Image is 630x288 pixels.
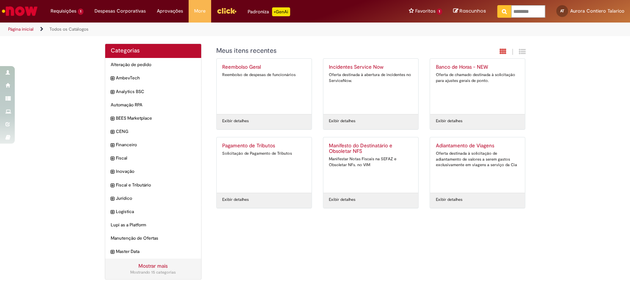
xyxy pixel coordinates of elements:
button: Pesquisar [497,5,512,18]
div: expandir categoria CENG CENG [105,125,202,138]
i: expandir categoria Jurídico [111,195,114,203]
a: Exibir detalhes [436,118,462,124]
span: Lupi as a Platform [111,222,196,228]
div: expandir categoria AmbevTech AmbevTech [105,71,202,85]
div: expandir categoria Financeiro Financeiro [105,138,202,152]
div: expandir categoria Fiscal Fiscal [105,151,202,165]
span: Favoritos [415,7,435,15]
span: Analytics BSC [116,89,196,95]
h2: Incidentes Service Now [329,64,413,70]
a: Exibir detalhes [436,197,462,203]
span: Aprovações [157,7,183,15]
a: Mostrar mais [138,263,168,269]
div: expandir categoria BEES Marketplace BEES Marketplace [105,112,202,125]
h2: Banco de Horas - NEW [436,64,519,70]
span: Inovação [116,168,196,175]
a: Reembolso Geral Reembolso de despesas de funcionários [217,59,311,114]
a: Manifesto do Destinatário e Obsoletar NFS Manifestar Notas Fiscais na SEFAZ e Obsoletar NFs. no VIM [323,137,418,193]
span: Fiscal e Tributário [116,182,196,188]
h2: Pagamento de Tributos [222,143,306,149]
span: 1 [78,8,83,15]
span: Jurídico [116,195,196,202]
span: Master Data [116,248,196,255]
a: Pagamento de Tributos Solicitação de Pagamento de Tributos [217,137,311,193]
i: expandir categoria AmbevTech [111,75,114,82]
span: 1 [437,8,442,15]
span: Automação RPA [111,102,196,108]
a: Banco de Horas - NEW Oferta de chamado destinada à solicitação para ajustes gerais de ponto. [430,59,525,114]
a: Rascunhos [453,8,486,15]
div: Oferta destinada à abertura de incidentes no ServiceNow. [329,72,413,83]
i: expandir categoria Inovação [111,168,114,176]
div: Mostrando 15 categorias [111,270,196,275]
a: Página inicial [8,26,34,32]
i: Exibição de grade [519,48,526,55]
span: Despesas Corporativas [94,7,146,15]
span: Financeiro [116,142,196,148]
a: Exibir detalhes [222,197,249,203]
a: Todos os Catálogos [49,26,89,32]
i: expandir categoria BEES Marketplace [111,115,114,123]
span: AT [560,8,564,13]
a: Exibir detalhes [329,118,355,124]
div: expandir categoria Jurídico Jurídico [105,192,202,205]
a: Adiantamento de Viagens Oferta destinada à solicitação de adiantamento de valores a serem gastos ... [430,137,525,193]
i: Exibição em cartão [500,48,506,55]
i: expandir categoria Logistica [111,209,114,216]
div: Reembolso de despesas de funcionários [222,72,306,78]
i: expandir categoria Fiscal [111,155,114,162]
div: Lupi as a Platform [105,218,202,232]
h2: Manifesto do Destinatário e Obsoletar NFS [329,143,413,155]
span: CENG [116,128,196,135]
span: Aurora Contiero Talarico [570,8,624,14]
i: expandir categoria Master Data [111,248,114,256]
span: Fiscal [116,155,196,161]
div: expandir categoria Logistica Logistica [105,205,202,219]
div: expandir categoria Analytics BSC Analytics BSC [105,85,202,99]
span: More [194,7,206,15]
div: Oferta de chamado destinada à solicitação para ajustes gerais de ponto. [436,72,519,83]
a: Exibir detalhes [329,197,355,203]
span: Rascunhos [459,7,486,14]
div: expandir categoria Fiscal e Tributário Fiscal e Tributário [105,178,202,192]
div: Padroniza [248,7,290,16]
img: ServiceNow [1,4,39,18]
h2: Categorias [111,48,196,54]
div: Manifestar Notas Fiscais na SEFAZ e Obsoletar NFs. no VIM [329,156,413,168]
h2: Reembolso Geral [222,64,306,70]
div: Oferta destinada à solicitação de adiantamento de valores a serem gastos exclusivamente em viagen... [436,151,519,168]
ul: Categorias [105,58,202,258]
p: +GenAi [272,7,290,16]
a: Exibir detalhes [222,118,249,124]
div: expandir categoria Master Data Master Data [105,245,202,258]
span: | [512,48,513,56]
a: Incidentes Service Now Oferta destinada à abertura de incidentes no ServiceNow. [323,59,418,114]
h2: Adiantamento de Viagens [436,143,519,149]
div: Manutenção de Ofertas [105,232,202,245]
span: Logistica [116,209,196,215]
i: expandir categoria Fiscal e Tributário [111,182,114,189]
i: expandir categoria CENG [111,128,114,136]
span: BEES Marketplace [116,115,196,121]
i: expandir categoria Analytics BSC [111,89,114,96]
div: Alteração de pedido [105,58,202,72]
div: Automação RPA [105,98,202,112]
div: expandir categoria Inovação Inovação [105,165,202,178]
img: click_logo_yellow_360x200.png [217,5,237,16]
div: Solicitação de Pagamento de Tributos [222,151,306,157]
h1: {"description":"","title":"Meus itens recentes"} Categoria [216,47,445,55]
span: AmbevTech [116,75,196,81]
ul: Trilhas de página [6,23,414,36]
span: Manutenção de Ofertas [111,235,196,241]
span: Alteração de pedido [111,62,196,68]
i: expandir categoria Financeiro [111,142,114,149]
span: Requisições [51,7,76,15]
